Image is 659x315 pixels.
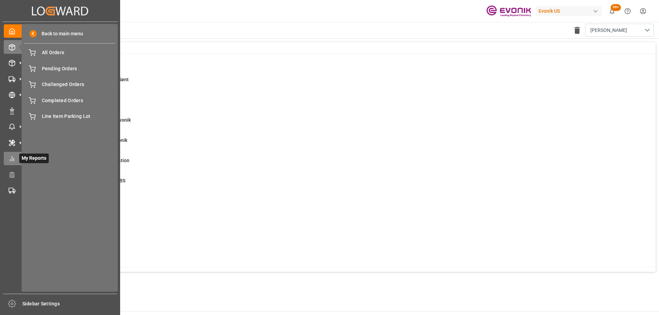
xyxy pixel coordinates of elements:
a: Transport Planning [4,184,116,197]
span: Sidebar Settings [22,300,117,307]
span: My Reports [19,154,49,163]
div: Evonik US [536,6,602,16]
a: 2Main-Leg Shipment # ErrorShipment [35,197,647,212]
a: Completed Orders [24,94,115,107]
a: 0Error Sales Order Update to EvonikShipment [35,137,647,151]
button: show 101 new notifications [604,3,620,19]
a: 0Pending Bkg Request sent to ABSShipment [35,177,647,192]
img: Evonik-brand-mark-Deep-Purple-RGB.jpeg_1700498283.jpeg [486,5,531,17]
a: Transport Planner [4,168,116,181]
a: My ReportsMy Reports [4,152,116,165]
button: Help Center [620,3,635,19]
span: 99+ [611,4,621,11]
a: 2TU : Pre-Leg Shipment # ErrorTransport Unit [35,238,647,252]
a: Challenged Orders [24,78,115,91]
a: 35ABS: Missing Booking ConfirmationShipment [35,157,647,171]
span: All Orders [42,49,116,56]
a: 25ETD>3 Days Past,No Cost Msg SentShipment [35,76,647,90]
a: All Orders [24,46,115,59]
a: Non Conformance [4,104,116,117]
span: [PERSON_NAME] [590,27,627,34]
a: Line Item Parking Lot [24,110,115,123]
button: Evonik US [536,4,604,17]
a: 25TU: PGI Missing - Cut < 3 DaysTransport Unit [35,218,647,232]
a: 0Error on Initial Sales Order to EvonikShipment [35,117,647,131]
span: Back to main menu [37,30,83,37]
a: Pending Orders [24,62,115,75]
a: 10ETA > 10 Days , No ATA EnteredShipment [35,56,647,70]
a: My Cockpit [4,24,116,38]
a: 3ETD < 3 Days,No Del # Rec'dShipment [35,96,647,111]
span: Line Item Parking Lot [42,113,116,120]
button: open menu [585,24,654,37]
span: Challenged Orders [42,81,116,88]
span: Pending Orders [42,65,116,72]
span: Completed Orders [42,97,116,104]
